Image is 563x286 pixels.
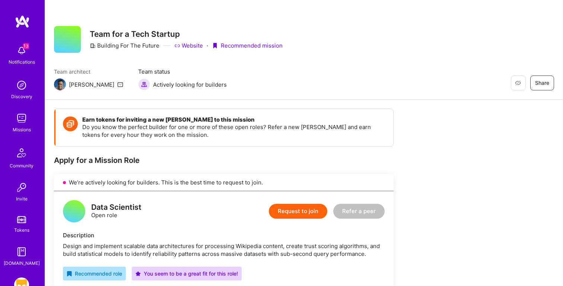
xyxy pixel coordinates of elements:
i: icon RecommendedBadge [67,271,72,276]
i: icon Mail [117,81,123,87]
div: Community [10,162,34,170]
img: teamwork [14,111,29,126]
div: Building For The Future [90,42,159,49]
span: Share [535,79,549,87]
i: icon CompanyGray [90,43,96,49]
div: Design and implement scalable data architectures for processing Wikipedia content, create trust s... [63,242,385,258]
div: Description [63,231,385,239]
div: Missions [13,126,31,134]
img: guide book [14,244,29,259]
div: Open role [91,203,141,219]
img: tokens [17,216,26,223]
p: Do you know the perfect builder for one or more of these open roles? Refer a new [PERSON_NAME] an... [82,123,386,139]
div: · [207,42,208,49]
div: [DOMAIN_NAME] [4,259,40,267]
div: Data Scientist [91,203,141,211]
button: Refer a peer [333,204,385,219]
div: Discovery [11,93,32,100]
span: Team status [138,68,227,75]
div: We’re actively looking for builders. This is the best time to request to join. [54,174,394,191]
span: Actively looking for builders [153,81,227,89]
div: [PERSON_NAME] [69,81,114,89]
img: Invite [14,180,29,195]
img: Community [13,144,31,162]
img: discovery [14,78,29,93]
i: icon EyeClosed [515,80,521,86]
div: Recommended mission [212,42,283,49]
span: Team architect [54,68,123,75]
i: icon PurpleRibbon [212,43,218,49]
img: Token icon [63,116,78,131]
img: logo [15,15,30,28]
div: Tokens [14,226,29,234]
i: icon PurpleStar [136,271,141,276]
span: 13 [23,43,29,49]
img: Team Architect [54,78,66,90]
h4: Earn tokens for inviting a new [PERSON_NAME] to this mission [82,116,386,123]
button: Share [530,75,554,90]
a: Website [174,42,203,49]
button: Request to join [269,204,327,219]
img: Actively looking for builders [138,78,150,90]
h3: Team for a Tech Startup [90,29,283,39]
div: Apply for a Mission Role [54,155,394,165]
img: bell [14,43,29,58]
div: You seem to be a great fit for this role! [136,270,238,277]
div: Invite [16,195,28,203]
div: Recommended role [67,270,122,277]
div: Notifications [9,58,35,66]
